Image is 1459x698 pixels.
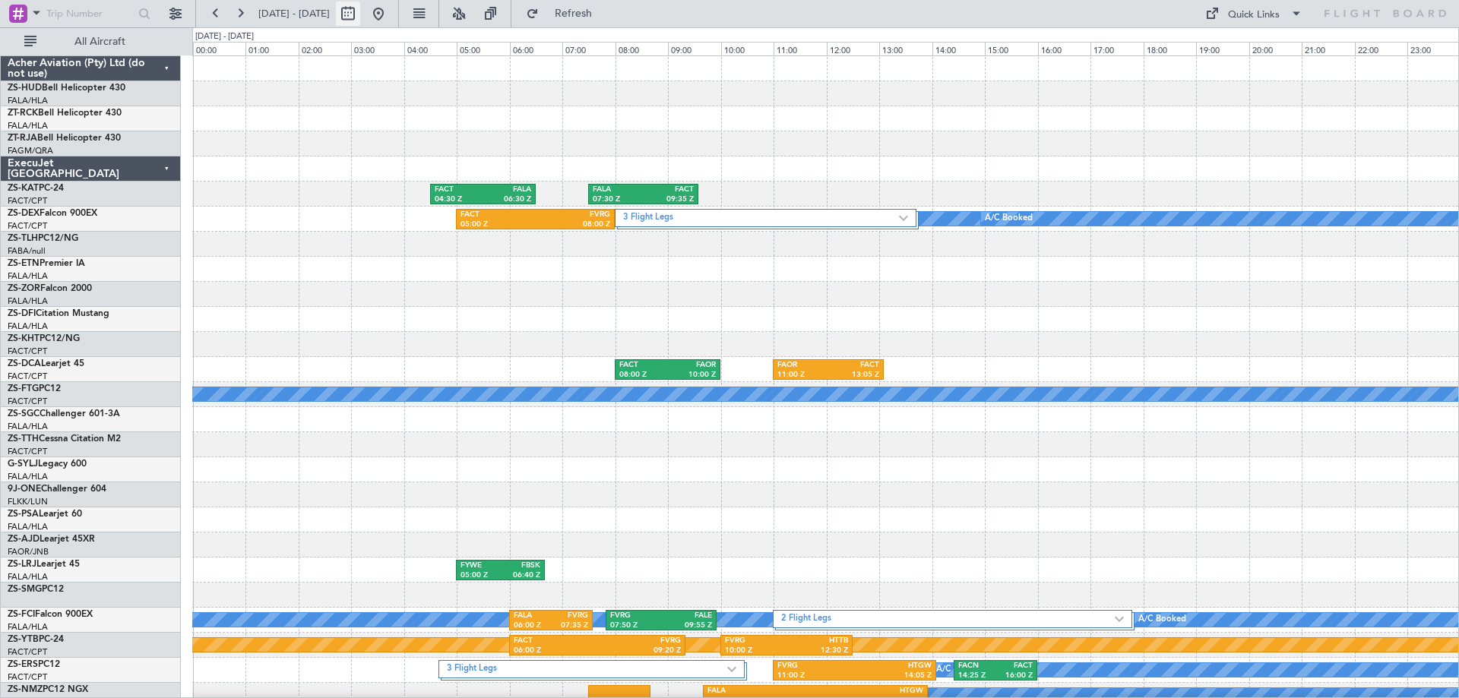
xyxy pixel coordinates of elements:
[519,2,610,26] button: Refresh
[299,42,351,55] div: 02:00
[725,636,786,646] div: FVRG
[8,259,85,268] a: ZS-ETNPremier IA
[828,370,879,381] div: 13:05 Z
[985,207,1033,230] div: A/C Booked
[781,613,1114,626] label: 2 Flight Legs
[619,360,668,371] div: FACT
[193,42,245,55] div: 00:00
[1302,42,1354,55] div: 21:00
[1228,8,1280,23] div: Quick Links
[8,245,46,257] a: FABA/null
[8,446,47,457] a: FACT/CPT
[8,560,80,569] a: ZS-LRJLearjet 45
[8,434,39,444] span: ZS-TTH
[8,685,88,694] a: ZS-NMZPC12 NGX
[985,42,1037,55] div: 15:00
[8,409,120,418] a: ZS-SGCChallenger 601-3A
[725,646,786,656] div: 10:00 Z
[8,409,40,418] span: ZS-SGC
[8,346,47,357] a: FACT/CPT
[542,8,606,19] span: Refresh
[786,646,848,656] div: 12:30 Z
[457,42,509,55] div: 05:00
[1196,42,1249,55] div: 19:00
[8,184,64,193] a: ZS-KATPC-24
[597,646,681,656] div: 09:20 Z
[8,209,97,218] a: ZS-DEXFalcon 900EX
[644,185,695,195] div: FACT
[777,370,828,381] div: 11:00 Z
[8,359,41,368] span: ZS-DCA
[8,134,37,143] span: ZT-RJA
[8,284,40,293] span: ZS-ZOR
[8,485,41,494] span: 9J-ONE
[855,671,932,681] div: 14:05 Z
[958,671,995,681] div: 14:25 Z
[351,42,404,55] div: 03:00
[46,2,134,25] input: Trip Number
[460,570,500,581] div: 05:00 Z
[661,611,712,621] div: FALE
[995,671,1033,681] div: 16:00 Z
[1038,42,1090,55] div: 16:00
[721,42,774,55] div: 10:00
[593,185,644,195] div: FALA
[8,334,40,343] span: ZS-KHT
[8,120,48,131] a: FALA/HLA
[8,234,78,243] a: ZS-TLHPC12/NG
[8,535,40,544] span: ZS-AJD
[8,209,40,218] span: ZS-DEX
[8,259,40,268] span: ZS-ETN
[827,42,879,55] div: 12:00
[8,195,47,207] a: FACT/CPT
[8,109,122,118] a: ZT-RCKBell Helicopter 430
[8,396,47,407] a: FACT/CPT
[8,384,61,393] a: ZS-FTGPC12
[8,359,84,368] a: ZS-DCALearjet 45
[510,42,562,55] div: 06:00
[460,220,535,230] div: 05:00 Z
[8,585,42,594] span: ZS-SMG
[8,510,39,519] span: ZS-PSA
[8,521,48,532] a: FALA/HLA
[610,621,661,631] div: 07:50 Z
[8,295,48,307] a: FALA/HLA
[1138,608,1186,631] div: A/C Booked
[661,621,712,631] div: 09:55 Z
[593,194,644,205] div: 07:30 Z
[619,370,668,381] div: 08:00 Z
[777,661,854,671] div: FVRG
[8,635,39,644] span: ZS-YTB
[8,334,80,343] a: ZS-KHTPC12/NG
[8,145,53,156] a: FAGM/QRA
[879,42,932,55] div: 13:00
[8,685,43,694] span: ZS-NMZ
[1115,616,1124,622] img: arrow-gray.svg
[536,220,610,230] div: 08:00 Z
[501,570,540,581] div: 06:40 Z
[447,663,727,676] label: 3 Flight Legs
[932,42,985,55] div: 14:00
[1144,42,1196,55] div: 18:00
[435,194,483,205] div: 04:30 Z
[8,460,87,469] a: G-SYLJLegacy 600
[195,30,254,43] div: [DATE] - [DATE]
[786,636,848,646] div: HTTB
[8,434,121,444] a: ZS-TTHCessna Citation M2
[551,611,588,621] div: FVRG
[8,220,47,232] a: FACT/CPT
[8,234,38,243] span: ZS-TLH
[995,661,1033,671] div: FACT
[668,370,717,381] div: 10:00 Z
[8,485,106,494] a: 9J-ONEChallenger 604
[8,546,49,557] a: FAOR/JNB
[40,36,160,47] span: All Aircraft
[623,212,899,225] label: 3 Flight Legs
[435,185,483,195] div: FACT
[8,560,36,569] span: ZS-LRJ
[8,660,38,669] span: ZS-ERS
[514,611,551,621] div: FALA
[483,194,531,205] div: 06:30 Z
[551,621,588,631] div: 07:35 Z
[644,194,695,205] div: 09:35 Z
